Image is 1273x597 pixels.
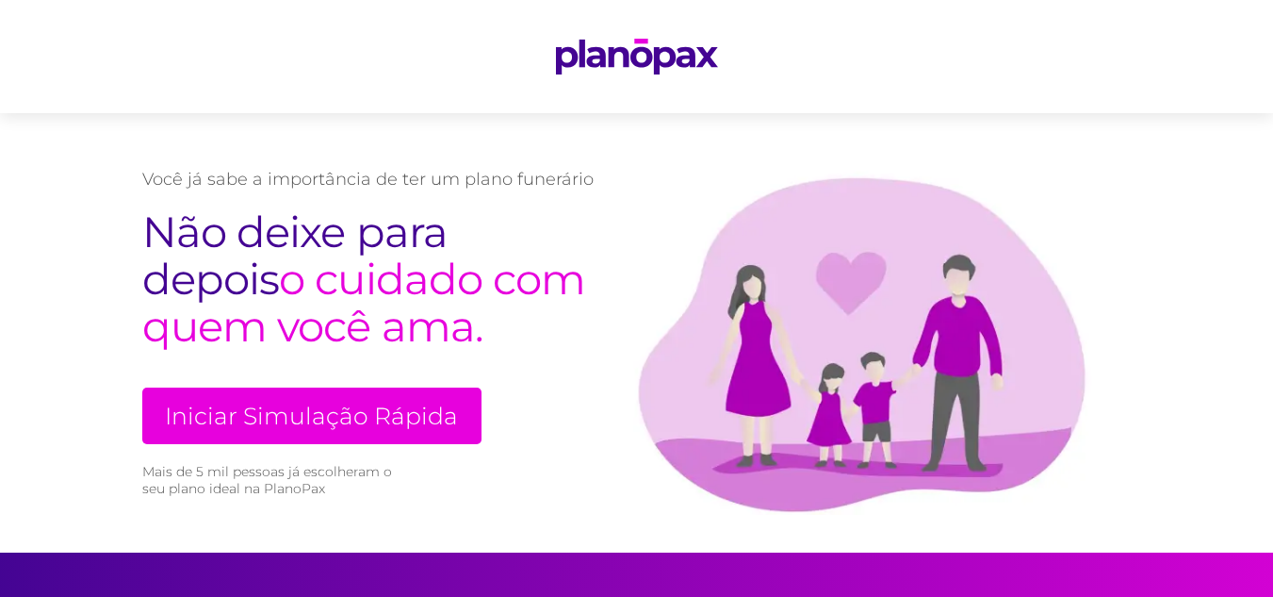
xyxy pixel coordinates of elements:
[142,463,401,497] small: Mais de 5 mil pessoas já escolheram o seu plano ideal na PlanoPax
[142,388,481,444] a: Iniciar Simulação Rápida
[142,169,595,190] p: Você já sabe a importância de ter um plano funerário
[142,206,448,305] span: Não deixe para depois
[142,208,595,350] h2: o cuidado com quem você ama.
[595,151,1132,515] img: family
